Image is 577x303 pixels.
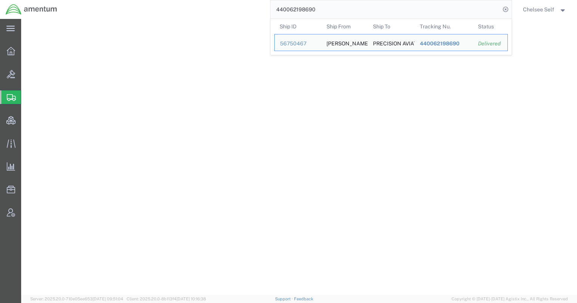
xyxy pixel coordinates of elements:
span: Copyright © [DATE]-[DATE] Agistix Inc., All Rights Reserved [452,296,568,302]
a: Support [275,297,294,301]
span: Chelsee Self [523,5,554,14]
div: 440062198690 [419,40,467,48]
th: Ship From [321,19,368,34]
div: Trimble Military Advanced Systems [326,34,362,51]
th: Status [473,19,508,34]
table: Search Results [274,19,512,55]
a: Feedback [294,297,313,301]
th: Tracking Nu. [414,19,473,34]
th: Ship ID [274,19,321,34]
span: Server: 2025.20.0-710e05ee653 [30,297,123,301]
img: logo [5,4,57,15]
span: [DATE] 09:51:04 [93,297,123,301]
div: Delivered [478,40,502,48]
th: Ship To [368,19,415,34]
div: PRECISION AVIATION GROUP [373,34,409,51]
input: Search for shipment number, reference number [271,0,500,19]
span: Client: 2025.20.0-8b113f4 [127,297,206,301]
span: [DATE] 10:16:38 [176,297,206,301]
span: 440062198690 [419,40,459,47]
button: Chelsee Self [523,5,567,14]
div: 56750467 [280,40,316,48]
iframe: FS Legacy Container [21,19,577,295]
